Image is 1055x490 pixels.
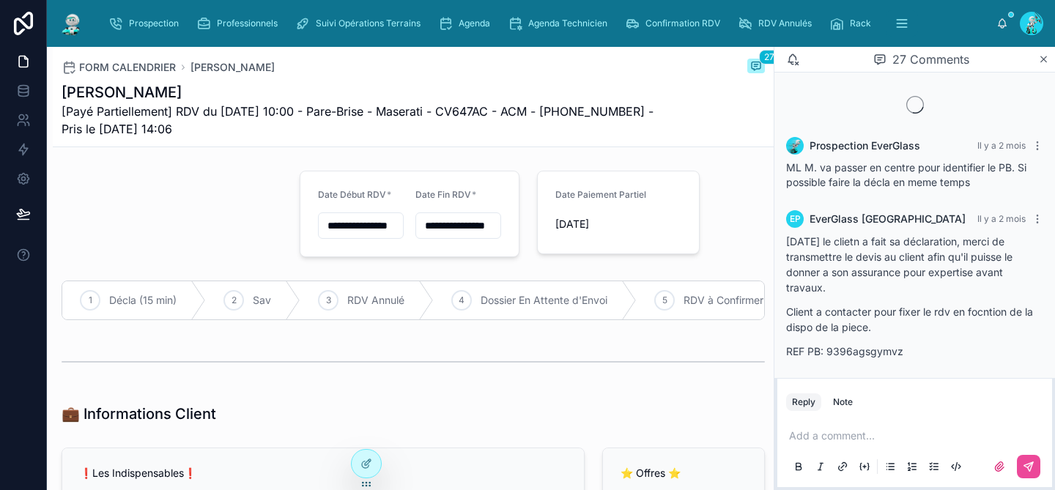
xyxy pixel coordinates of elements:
[434,10,500,37] a: Agenda
[62,60,176,75] a: FORM CALENDRIER
[977,213,1026,224] span: Il y a 2 mois
[347,293,404,308] span: RDV Annulé
[977,140,1026,151] span: Il y a 2 mois
[621,10,730,37] a: Confirmation RDV
[253,293,271,308] span: Sav
[459,18,490,29] span: Agenda
[80,467,196,479] span: ❗Les Indispensables❗
[62,404,216,424] h1: 💼 Informations Client
[825,10,881,37] a: Rack
[827,393,859,411] button: Note
[316,18,421,29] span: Suivi Opérations Terrains
[833,396,853,408] div: Note
[786,344,1043,359] p: REF PB: 9396agsgymvz
[621,467,681,479] span: ⭐ Offres ⭐
[733,10,822,37] a: RDV Annulés
[459,294,464,306] span: 4
[892,51,969,68] span: 27 Comments
[850,18,871,29] span: Rack
[62,103,655,138] span: [Payé Partiellement] RDV du [DATE] 10:00 - Pare-Brise - Maserati - CV647AC - ACM - [PHONE_NUMBER]...
[89,294,92,306] span: 1
[59,12,85,35] img: App logo
[790,213,801,225] span: EP
[192,10,288,37] a: Professionnels
[528,18,607,29] span: Agenda Technicien
[555,217,684,231] span: [DATE]
[104,10,189,37] a: Prospection
[129,18,179,29] span: Prospection
[190,60,275,75] a: [PERSON_NAME]
[555,189,646,200] span: Date Paiement Partiel
[79,60,176,75] span: FORM CALENDRIER
[810,138,920,153] span: Prospection EverGlass
[810,212,966,226] span: EverGlass [GEOGRAPHIC_DATA]
[97,7,996,40] div: scrollable content
[758,18,812,29] span: RDV Annulés
[326,294,331,306] span: 3
[684,293,763,308] span: RDV à Confirmer
[662,294,667,306] span: 5
[232,294,237,306] span: 2
[786,161,1026,188] span: ML M. va passer en centre pour identifier le PB. Si possible faire la décla en meme temps
[481,293,607,308] span: Dossier En Attente d'Envoi
[291,10,431,37] a: Suivi Opérations Terrains
[217,18,278,29] span: Professionnels
[786,393,821,411] button: Reply
[645,18,720,29] span: Confirmation RDV
[415,189,471,200] span: Date Fin RDV
[747,59,765,76] button: 27
[503,10,618,37] a: Agenda Technicien
[62,82,655,103] h1: [PERSON_NAME]
[759,50,780,64] span: 27
[786,304,1043,335] p: Client a contacter pour fixer le rdv en focntion de la dispo de la piece.
[318,189,386,200] span: Date Début RDV
[109,293,177,308] span: Décla (15 min)
[786,234,1043,295] p: [DATE] le clietn a fait sa déclaration, merci de transmettre le devis au client afin qu'il puisse...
